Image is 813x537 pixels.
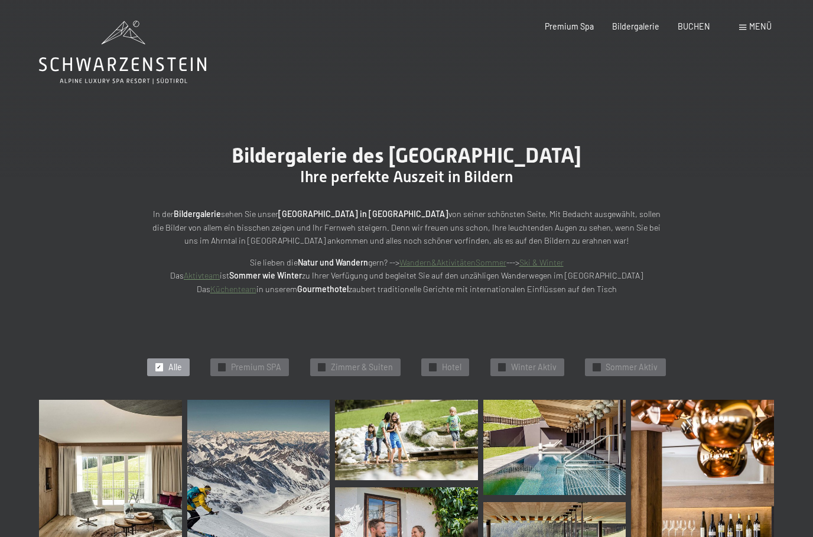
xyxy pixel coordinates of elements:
strong: [GEOGRAPHIC_DATA] in [GEOGRAPHIC_DATA] [278,209,448,219]
span: ✓ [499,364,504,371]
span: Bildergalerie des [GEOGRAPHIC_DATA] [232,143,581,167]
span: ✓ [157,364,161,371]
a: Ski & Winter [519,257,564,267]
a: Premium Spa [545,21,594,31]
p: In der sehen Sie unser von seiner schönsten Seite. Mit Bedacht ausgewählt, sollen die Bilder von ... [147,208,666,248]
span: Menü [749,21,772,31]
span: Sommer Aktiv [606,361,658,373]
strong: Bildergalerie [174,209,221,219]
strong: Sommer wie Winter [229,270,302,280]
span: ✓ [220,364,225,371]
a: Bildergalerie [612,21,659,31]
span: ✓ [319,364,324,371]
span: Zimmer & Suiten [331,361,393,373]
span: Ihre perfekte Auszeit in Bildern [300,168,513,186]
a: Wandern&AktivitätenSommer [399,257,506,267]
span: Premium SPA [231,361,281,373]
a: Aktivteam [184,270,220,280]
span: Hotel [442,361,461,373]
img: Bildergalerie [335,400,478,480]
span: ✓ [431,364,435,371]
span: Alle [168,361,182,373]
span: Winter Aktiv [511,361,557,373]
a: BUCHEN [678,21,710,31]
p: Sie lieben die gern? --> ---> Das ist zu Ihrer Verfügung und begleitet Sie auf den unzähligen Wan... [147,256,666,296]
strong: Gourmethotel [297,284,349,294]
span: ✓ [594,364,599,371]
img: Bildergalerie [483,400,626,495]
strong: Natur und Wandern [298,257,368,267]
a: Küchenteam [210,284,256,294]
